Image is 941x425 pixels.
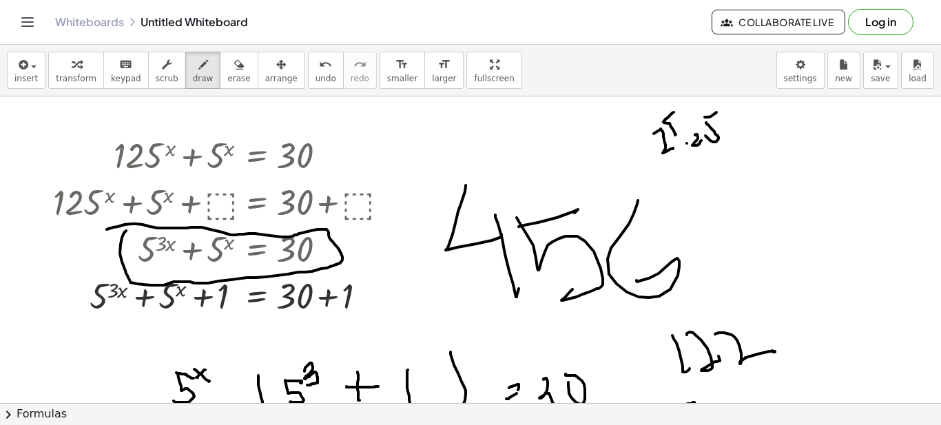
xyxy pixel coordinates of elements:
[432,74,456,83] span: larger
[387,74,417,83] span: smaller
[316,74,336,83] span: undo
[835,74,852,83] span: new
[474,74,514,83] span: fullscreen
[901,52,934,89] button: load
[185,52,221,89] button: draw
[56,74,96,83] span: transform
[193,74,214,83] span: draw
[55,15,124,29] a: Whiteboards
[776,52,825,89] button: settings
[466,52,521,89] button: fullscreen
[712,10,845,34] button: Collaborate Live
[909,74,927,83] span: load
[424,52,464,89] button: format_sizelarger
[848,9,913,35] button: Log in
[380,52,425,89] button: format_sizesmaller
[148,52,186,89] button: scrub
[863,52,898,89] button: save
[111,74,141,83] span: keypad
[119,56,132,73] i: keyboard
[437,56,451,73] i: format_size
[227,74,250,83] span: erase
[319,56,332,73] i: undo
[353,56,366,73] i: redo
[220,52,258,89] button: erase
[871,74,890,83] span: save
[827,52,860,89] button: new
[14,74,38,83] span: insert
[48,52,104,89] button: transform
[156,74,178,83] span: scrub
[7,52,45,89] button: insert
[395,56,409,73] i: format_size
[17,11,39,33] button: Toggle navigation
[351,74,369,83] span: redo
[723,16,834,28] span: Collaborate Live
[258,52,305,89] button: arrange
[103,52,149,89] button: keyboardkeypad
[308,52,344,89] button: undoundo
[343,52,377,89] button: redoredo
[265,74,298,83] span: arrange
[784,74,817,83] span: settings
